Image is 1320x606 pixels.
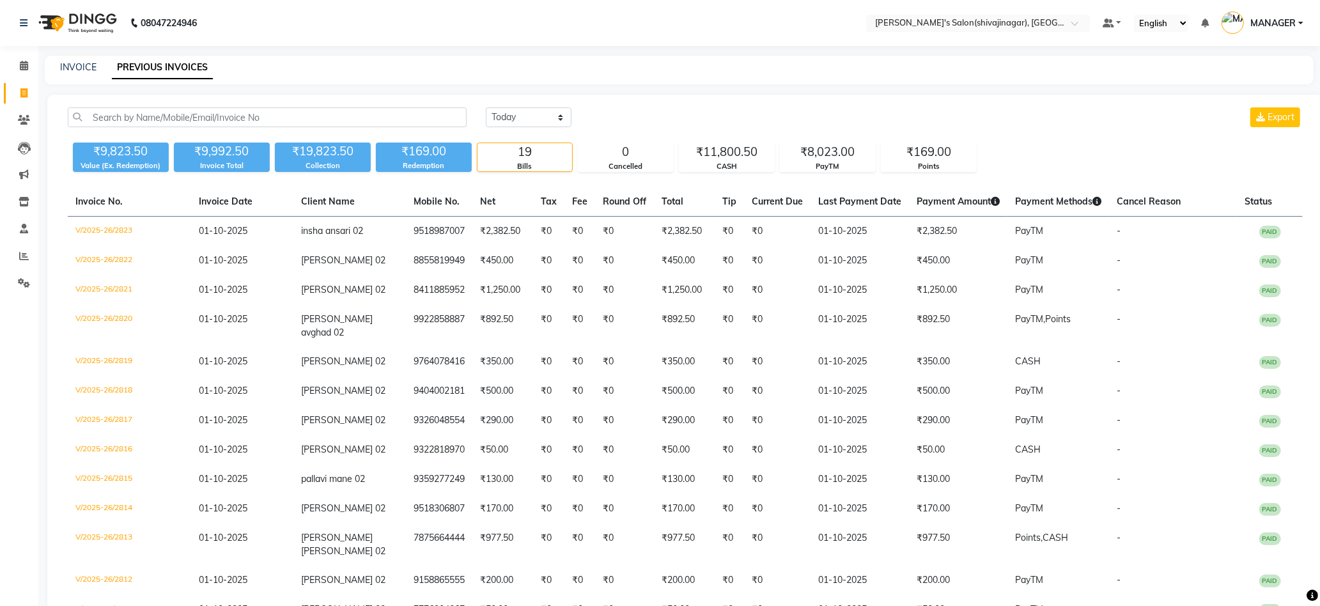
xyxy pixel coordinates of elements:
td: ₹2,382.50 [654,217,715,247]
td: 01-10-2025 [811,276,909,305]
span: PAID [1259,314,1281,327]
span: CASH [1015,355,1041,367]
span: 01-10-2025 [199,355,247,367]
div: Invoice Total [174,160,270,171]
td: V/2025-26/2819 [68,347,191,377]
td: ₹0 [744,276,811,305]
span: Last Payment Date [818,196,901,207]
td: ₹0 [564,347,595,377]
td: V/2025-26/2821 [68,276,191,305]
a: INVOICE [60,61,97,73]
span: 01-10-2025 [199,444,247,455]
span: [PERSON_NAME] 02 [301,502,385,514]
span: 01-10-2025 [199,574,247,586]
td: ₹50.00 [909,435,1007,465]
td: ₹0 [595,435,654,465]
span: 01-10-2025 [199,313,247,325]
td: ₹0 [744,524,811,566]
div: Points [881,161,976,172]
span: - [1117,355,1121,367]
td: ₹0 [533,347,564,377]
td: ₹0 [715,406,744,435]
td: V/2025-26/2823 [68,217,191,247]
td: ₹0 [744,377,811,406]
td: ₹0 [564,406,595,435]
span: [PERSON_NAME] 02 [301,385,385,396]
td: 9322818970 [406,435,472,465]
td: ₹1,250.00 [909,276,1007,305]
td: ₹170.00 [472,494,533,524]
span: - [1117,414,1121,426]
td: ₹0 [564,465,595,494]
span: Round Off [603,196,646,207]
td: ₹0 [564,305,595,347]
span: Cancel Reason [1117,196,1181,207]
td: ₹0 [595,217,654,247]
td: ₹170.00 [654,494,715,524]
span: [PERSON_NAME] 02 [301,284,385,295]
span: PayTM [1015,254,1043,266]
span: 01-10-2025 [199,284,247,295]
div: Redemption [376,160,472,171]
span: 01-10-2025 [199,414,247,426]
span: Mobile No. [414,196,460,207]
span: - [1117,574,1121,586]
td: ₹0 [595,377,654,406]
span: - [1117,225,1121,237]
td: 9404002181 [406,377,472,406]
span: [PERSON_NAME] 02 [301,355,385,367]
div: ₹9,992.50 [174,143,270,160]
span: PAID [1259,575,1281,587]
span: [PERSON_NAME] [301,532,373,543]
button: Export [1250,107,1300,127]
td: V/2025-26/2820 [68,305,191,347]
td: 9518987007 [406,217,472,247]
td: ₹0 [595,566,654,595]
td: ₹500.00 [472,377,533,406]
td: ₹0 [533,305,564,347]
td: ₹1,250.00 [654,276,715,305]
td: 9158865555 [406,566,472,595]
td: ₹977.50 [909,524,1007,566]
img: logo [33,5,120,41]
span: Payment Methods [1015,196,1101,207]
td: ₹130.00 [909,465,1007,494]
div: ₹19,823.50 [275,143,371,160]
td: ₹0 [715,566,744,595]
td: ₹290.00 [472,406,533,435]
td: ₹0 [715,246,744,276]
td: ₹0 [564,217,595,247]
td: 9922858887 [406,305,472,347]
span: PayTM [1015,225,1043,237]
td: ₹200.00 [472,566,533,595]
td: V/2025-26/2814 [68,494,191,524]
span: Current Due [752,196,803,207]
td: ₹0 [564,377,595,406]
td: V/2025-26/2813 [68,524,191,566]
div: ₹169.00 [376,143,472,160]
td: 01-10-2025 [811,406,909,435]
span: Points [1045,313,1071,325]
td: ₹0 [744,465,811,494]
td: ₹0 [533,406,564,435]
div: Cancelled [578,161,673,172]
td: ₹0 [564,524,595,566]
span: Client Name [301,196,355,207]
td: V/2025-26/2818 [68,377,191,406]
td: ₹0 [744,435,811,465]
div: Collection [275,160,371,171]
td: ₹892.50 [472,305,533,347]
td: ₹0 [595,305,654,347]
td: ₹500.00 [654,377,715,406]
span: - [1117,532,1121,543]
td: 8855819949 [406,246,472,276]
td: 01-10-2025 [811,347,909,377]
td: 01-10-2025 [811,377,909,406]
td: ₹0 [595,406,654,435]
span: [PERSON_NAME] 02 [301,254,385,266]
div: CASH [679,161,774,172]
span: 01-10-2025 [199,385,247,396]
td: ₹0 [715,347,744,377]
td: ₹0 [533,435,564,465]
span: Status [1245,196,1272,207]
